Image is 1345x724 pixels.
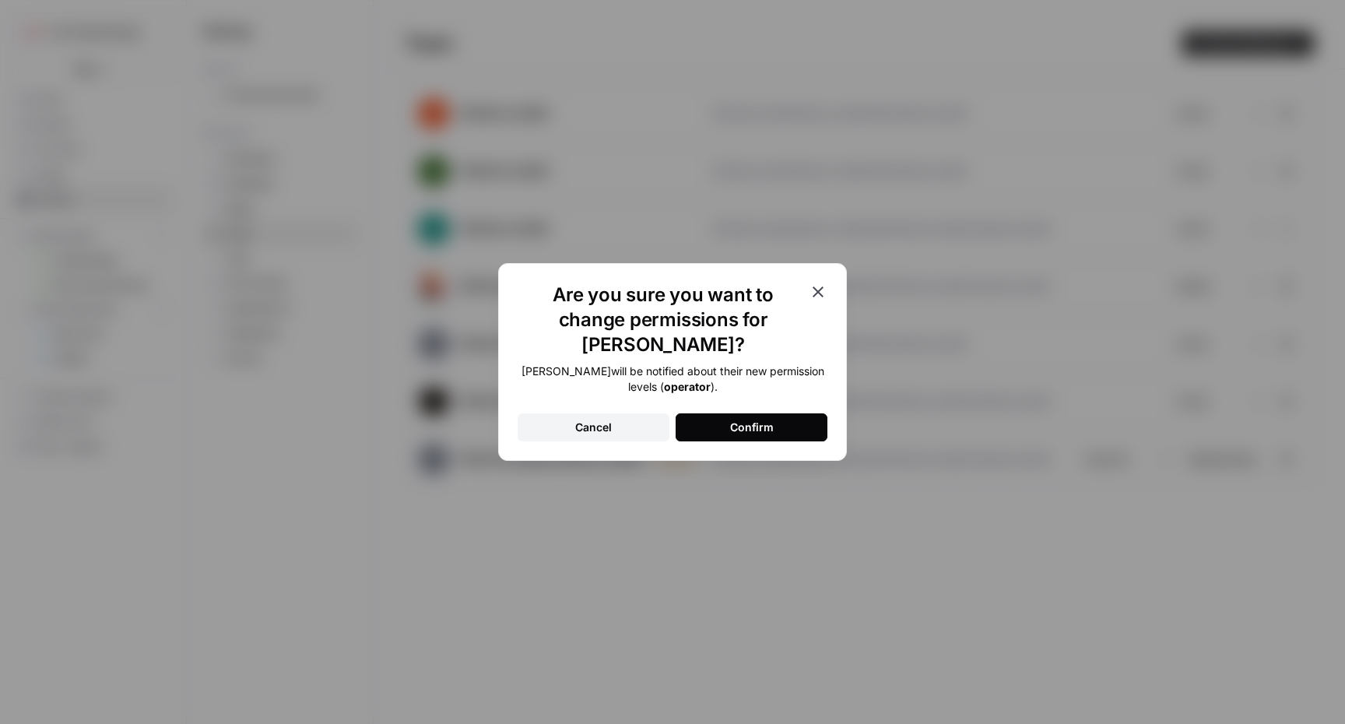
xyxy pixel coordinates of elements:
button: Confirm [676,413,827,441]
div: Confirm [730,420,774,435]
div: Cancel [575,420,612,435]
h1: Are you sure you want to change permissions for [PERSON_NAME]? [518,283,809,357]
b: operator [664,380,711,393]
div: [PERSON_NAME] will be notified about their new permission levels ( ). [518,364,827,395]
button: Cancel [518,413,669,441]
